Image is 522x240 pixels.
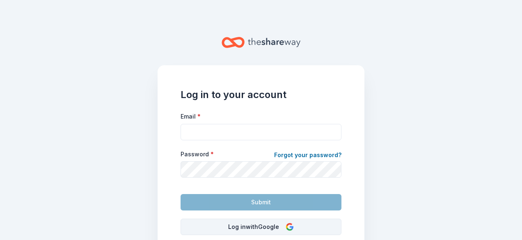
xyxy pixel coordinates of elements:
[181,88,341,101] h1: Log in to your account
[274,150,341,162] a: Forgot your password?
[286,223,294,231] img: Google Logo
[181,150,214,158] label: Password
[181,112,201,121] label: Email
[222,33,300,52] a: Home
[181,219,341,235] button: Log inwithGoogle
